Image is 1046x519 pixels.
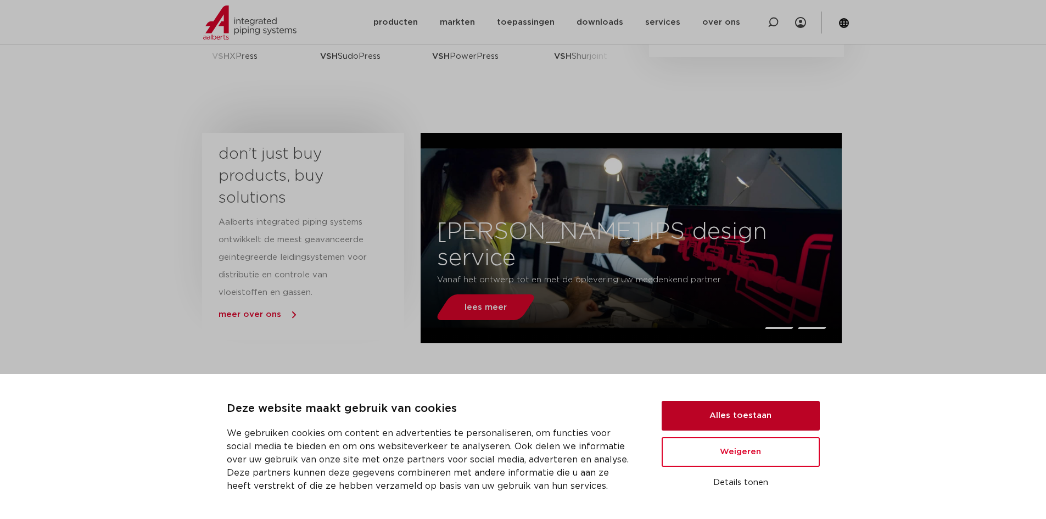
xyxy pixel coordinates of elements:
[554,52,572,60] strong: VSH
[320,52,338,60] strong: VSH
[662,401,820,431] button: Alles toestaan
[219,143,368,209] h3: don’t just buy products, buy solutions
[432,52,450,60] strong: VSH
[797,327,826,329] li: Page dot 2
[662,473,820,492] button: Details tonen
[465,303,507,311] span: lees meer
[212,22,258,91] p: XPress
[662,437,820,467] button: Weigeren
[212,52,230,60] strong: VSH
[554,22,607,91] p: Shurjoint
[421,219,842,271] h3: [PERSON_NAME] IPS design service
[764,327,793,329] li: Page dot 1
[219,214,368,302] p: Aalberts integrated piping systems ontwikkelt de meest geavanceerde geïntegreerde leidingsystemen...
[437,271,759,289] p: Vanaf het ontwerp tot en met de oplevering uw meedenkend partner
[227,427,635,493] p: We gebruiken cookies om content en advertenties te personaliseren, om functies voor social media ...
[320,22,381,91] p: SudoPress
[219,310,281,319] a: meer over ons
[434,294,538,320] a: lees meer
[227,400,635,418] p: Deze website maakt gebruik van cookies
[432,22,499,91] p: PowerPress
